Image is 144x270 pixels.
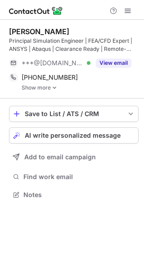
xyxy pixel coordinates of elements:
button: Reveal Button [96,58,131,67]
div: [PERSON_NAME] [9,27,69,36]
span: [PHONE_NUMBER] [22,73,78,81]
button: save-profile-one-click [9,106,139,122]
img: - [52,85,57,91]
span: Add to email campaign [24,153,96,161]
span: AI write personalized message [25,132,121,139]
div: Save to List / ATS / CRM [25,110,123,117]
span: Notes [23,191,135,199]
button: Find work email [9,171,139,183]
a: Show more [22,85,139,91]
span: Find work email [23,173,135,181]
span: ***@[DOMAIN_NAME] [22,59,84,67]
button: Notes [9,189,139,201]
img: ContactOut v5.3.10 [9,5,63,16]
div: Principal Simulation Engineer | FEA/CFD Expert | ANSYS | Abaqus | Clearance Ready | Remote-Ready ... [9,37,139,53]
button: AI write personalized message [9,127,139,144]
button: Add to email campaign [9,149,139,165]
